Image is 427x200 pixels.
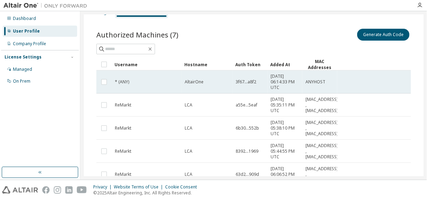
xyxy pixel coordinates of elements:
[13,41,46,47] div: Company Profile
[184,59,230,70] div: Hostname
[235,59,265,70] div: Auth Token
[236,172,259,177] span: 63d2...909d
[185,79,204,85] span: AltairOne
[115,172,131,177] span: ReMarkt
[305,79,325,85] span: ANYHOST
[236,79,256,85] span: 3f67...a8f2
[93,184,114,190] div: Privacy
[305,120,338,137] span: [MAC_ADDRESS] , [MAC_ADDRESS]
[115,102,131,108] span: ReMarkt
[236,125,259,131] span: 6b30...552b
[13,16,36,21] div: Dashboard
[271,74,299,90] span: [DATE] 06:14:33 PM UTC
[305,97,338,113] span: [MAC_ADDRESS] , [MAC_ADDRESS]
[54,186,61,194] img: instagram.svg
[115,149,131,154] span: ReMarkt
[305,143,338,160] span: [MAC_ADDRESS] , [MAC_ADDRESS]
[185,125,192,131] span: LCA
[185,172,192,177] span: LCA
[271,120,299,137] span: [DATE] 05:38:10 PM UTC
[13,78,30,84] div: On Prem
[271,143,299,160] span: [DATE] 05:44:55 PM UTC
[2,186,38,194] img: altair_logo.svg
[236,102,257,108] span: a55e...5eaf
[115,125,131,131] span: ReMarkt
[270,59,300,70] div: Added At
[115,79,129,85] span: * (ANY)
[271,97,299,113] span: [DATE] 05:35:11 PM UTC
[305,58,334,70] div: MAC Addresses
[5,54,42,60] div: License Settings
[42,186,50,194] img: facebook.svg
[96,30,178,40] span: Authorized Machines (7)
[357,29,410,41] button: Generate Auth Code
[93,190,201,196] p: © 2025 Altair Engineering, Inc. All Rights Reserved.
[305,166,338,183] span: [MAC_ADDRESS] , [MAC_ADDRESS]
[77,186,87,194] img: youtube.svg
[13,28,40,34] div: User Profile
[271,166,299,183] span: [DATE] 06:06:52 PM UTC
[185,102,192,108] span: LCA
[236,149,258,154] span: 8392...1969
[65,186,73,194] img: linkedin.svg
[114,184,165,190] div: Website Terms of Use
[165,184,201,190] div: Cookie Consent
[115,59,179,70] div: Username
[185,149,192,154] span: LCA
[13,67,32,72] div: Managed
[3,2,91,9] img: Altair One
